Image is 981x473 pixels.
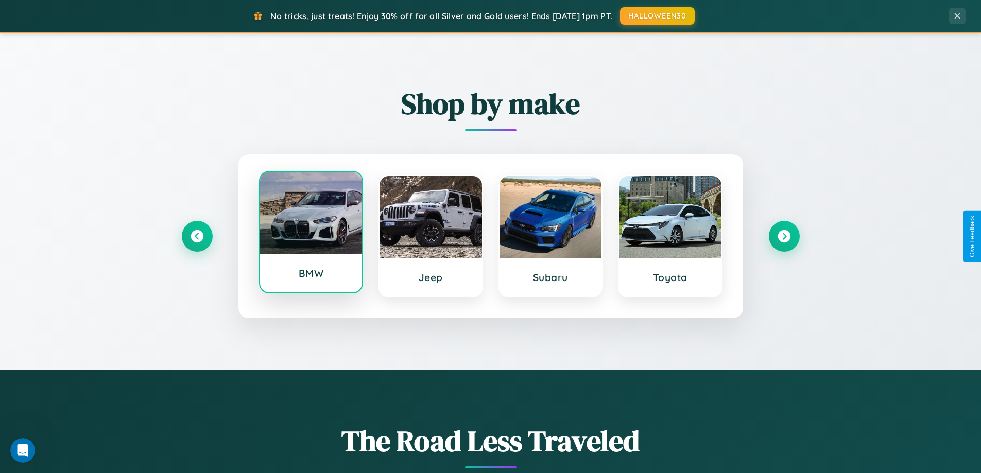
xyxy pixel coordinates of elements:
h3: Toyota [629,271,711,284]
iframe: Intercom live chat [10,438,35,463]
h3: Jeep [390,271,472,284]
h1: The Road Less Traveled [182,421,800,461]
button: HALLOWEEN30 [620,7,695,25]
h2: Shop by make [182,84,800,124]
h3: Subaru [510,271,592,284]
h3: BMW [270,267,352,279]
span: No tricks, just treats! Enjoy 30% off for all Silver and Gold users! Ends [DATE] 1pm PT. [270,11,612,21]
div: Give Feedback [969,216,976,257]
